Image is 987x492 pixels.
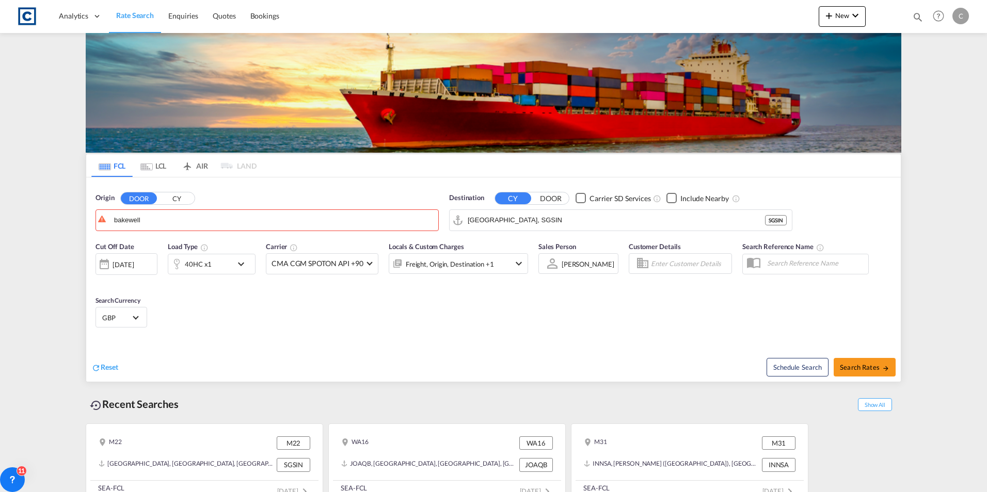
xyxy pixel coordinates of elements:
div: C [952,8,969,24]
input: Search by Port [468,212,765,228]
div: M22 [277,436,310,450]
md-tab-item: LCL [133,154,174,177]
img: 1fdb9190129311efbfaf67cbb4249bed.jpeg [15,5,39,28]
div: M31 [762,436,795,450]
span: Carrier [266,242,298,251]
span: CMA CGM SPOTON API +90 [272,258,363,269]
div: Include Nearby [680,193,729,204]
span: Customer Details [629,242,681,251]
button: CY [495,192,531,204]
md-tab-item: AIR [174,154,215,177]
button: DOOR [121,192,157,204]
span: Locals & Custom Charges [389,242,464,251]
div: JOAQB, Aqaba, Jordan, Levante, Middle East [341,458,517,471]
button: Note: By default Schedule search will only considerorigin ports, destination ports and cut off da... [767,358,829,376]
span: Help [930,7,947,25]
span: Search Currency [95,297,140,304]
md-icon: icon-refresh [91,363,101,372]
button: icon-plus 400-fgNewicon-chevron-down [819,6,866,27]
md-select: Select Currency: £ GBPUnited Kingdom Pound [101,310,141,325]
md-icon: icon-backup-restore [90,399,102,412]
md-input-container: Singapore, SGSIN [450,210,792,231]
span: Quotes [213,11,235,20]
div: SGSIN [277,458,310,471]
md-input-container: GB-M22, Manchester [96,210,438,231]
span: Analytics [59,11,88,21]
md-icon: Your search will be saved by the below given name [816,243,824,252]
div: Freight Origin Destination Factory Stuffing [406,257,494,271]
md-icon: icon-magnify [912,11,924,23]
div: Recent Searches [86,392,183,416]
span: Reset [101,363,118,371]
div: icon-refreshReset [91,362,118,373]
div: [PERSON_NAME] [562,260,614,268]
span: Bookings [250,11,279,20]
span: Enquiries [168,11,198,20]
span: Rate Search [116,11,154,20]
md-checkbox: Checkbox No Ink [576,193,651,204]
md-icon: Unchecked: Ignores neighbouring ports when fetching rates.Checked : Includes neighbouring ports w... [732,194,740,203]
div: WA16 [519,436,553,450]
span: Show All [858,398,892,411]
div: Freight Origin Destination Factory Stuffingicon-chevron-down [389,253,528,274]
button: DOOR [533,192,569,204]
div: 40HC x1 [185,257,212,271]
md-datepicker: Select [95,274,103,288]
md-pagination-wrapper: Use the left and right arrow keys to navigate between tabs [91,154,257,177]
md-icon: The selected Trucker/Carrierwill be displayed in the rate results If the rates are from another f... [290,243,298,252]
md-icon: icon-arrow-right [882,365,889,372]
md-icon: icon-chevron-down [235,258,252,270]
button: Search Ratesicon-arrow-right [834,358,896,376]
span: New [823,11,862,20]
div: SGSIN, Singapore, Singapore, South East Asia, Asia Pacific [99,458,274,471]
span: Load Type [168,242,209,251]
md-checkbox: Checkbox No Ink [666,193,729,204]
md-icon: icon-airplane [181,160,194,168]
span: Sales Person [538,242,576,251]
span: Destination [449,193,484,203]
md-tab-item: FCL [91,154,133,177]
input: Search Reference Name [762,255,868,271]
div: Origin DOOR CY GB-M22, ManchesterDestination CY DOORCheckbox No InkUnchecked: Search for CY (Cont... [86,177,901,382]
div: M22 [99,436,122,450]
md-icon: icon-information-outline [200,243,209,252]
span: Search Rates [840,363,889,371]
div: Carrier SD Services [590,193,651,204]
md-icon: icon-chevron-down [513,257,525,270]
div: SGSIN [765,215,787,225]
span: GBP [102,313,131,322]
input: Enter Customer Details [651,256,728,271]
md-select: Sales Person: Craig Cooper [561,256,615,271]
div: WA16 [341,436,369,450]
span: Cut Off Date [95,242,134,251]
div: icon-magnify [912,11,924,27]
span: Origin [95,193,114,203]
div: INNSA, Jawaharlal Nehru (Nhava Sheva), India, Indian Subcontinent, Asia Pacific [584,458,759,471]
md-icon: icon-plus 400-fg [823,9,835,22]
md-icon: icon-chevron-down [849,9,862,22]
md-icon: Unchecked: Search for CY (Container Yard) services for all selected carriers.Checked : Search for... [653,194,661,203]
div: JOAQB [519,458,553,471]
span: Search Reference Name [742,242,824,251]
div: 40HC x1icon-chevron-down [168,254,256,274]
input: Search by Door [114,212,433,228]
div: [DATE] [113,260,134,269]
button: CY [158,192,195,204]
div: INNSA [762,458,795,471]
img: LCL+%26+FCL+BACKGROUND.png [86,33,901,153]
div: Help [930,7,952,26]
div: M31 [584,436,607,450]
div: [DATE] [95,253,157,275]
